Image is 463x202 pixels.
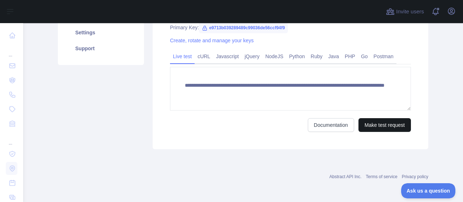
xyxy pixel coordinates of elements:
[262,51,286,62] a: NodeJS
[6,132,17,146] div: ...
[199,22,288,33] span: e9713b039289489c99036de56ccf94f9
[402,174,428,179] a: Privacy policy
[67,25,135,40] a: Settings
[170,24,411,31] div: Primary Key:
[195,51,213,62] a: cURL
[358,118,411,132] button: Make test request
[6,43,17,58] div: ...
[366,174,397,179] a: Terms of service
[326,51,342,62] a: Java
[308,118,354,132] a: Documentation
[308,51,326,62] a: Ruby
[170,51,195,62] a: Live test
[213,51,242,62] a: Javascript
[170,38,254,43] a: Create, rotate and manage your keys
[330,174,362,179] a: Abstract API Inc.
[401,183,456,198] iframe: Toggle Customer Support
[242,51,262,62] a: jQuery
[286,51,308,62] a: Python
[371,51,396,62] a: Postman
[385,6,425,17] button: Invite users
[342,51,358,62] a: PHP
[358,51,371,62] a: Go
[67,40,135,56] a: Support
[396,8,424,16] span: Invite users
